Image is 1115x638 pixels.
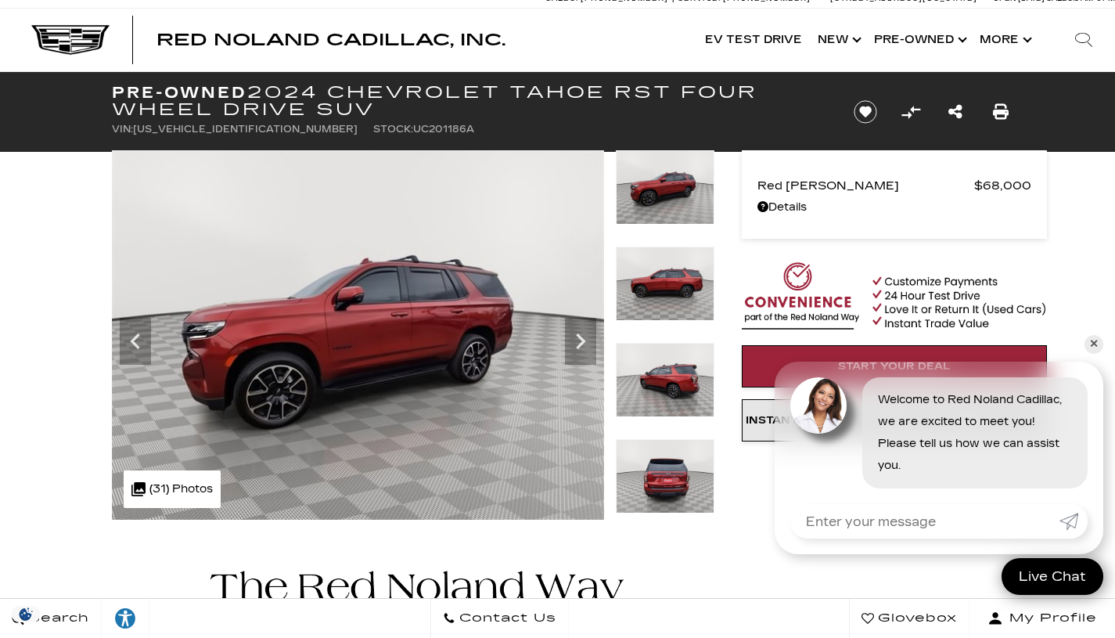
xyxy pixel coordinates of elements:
a: Red Noland Cadillac, Inc. [156,32,505,48]
button: Save vehicle [848,99,883,124]
span: Stock: [373,124,413,135]
div: Previous [120,318,151,365]
a: Start Your Deal [742,345,1047,387]
a: Pre-Owned [866,9,972,71]
a: Print this Pre-Owned 2024 Chevrolet Tahoe RST Four Wheel Drive SUV [993,101,1009,123]
button: Compare Vehicle [899,100,923,124]
section: Click to Open Cookie Consent Modal [8,606,44,622]
a: Instant Trade Value [742,399,890,442]
img: Used 2024 Radiant Red Tintcoat Chevrolet RST image 4 [112,150,604,520]
a: Glovebox [849,599,969,638]
a: Contact Us [430,599,569,638]
span: Contact Us [455,607,556,629]
div: Explore your accessibility options [102,607,149,630]
span: $68,000 [974,175,1031,196]
a: Details [757,196,1031,218]
img: Opt-Out Icon [8,606,44,622]
img: Used 2024 Radiant Red Tintcoat Chevrolet RST image 4 [616,150,714,225]
span: [US_VEHICLE_IDENTIFICATION_NUMBER] [133,124,358,135]
span: Red Noland Cadillac, Inc. [156,31,505,49]
a: Share this Pre-Owned 2024 Chevrolet Tahoe RST Four Wheel Drive SUV [948,101,962,123]
span: Start Your Deal [838,360,951,373]
input: Enter your message [790,504,1059,539]
h1: 2024 Chevrolet Tahoe RST Four Wheel Drive SUV [112,84,828,118]
strong: Pre-Owned [112,83,247,102]
a: New [810,9,866,71]
div: (31) Photos [124,470,221,508]
a: Submit [1059,504,1088,539]
a: Live Chat [1002,558,1103,595]
button: Open user profile menu [969,599,1115,638]
span: UC201186A [413,124,474,135]
span: Search [24,607,89,629]
img: Used 2024 Radiant Red Tintcoat Chevrolet RST image 5 [616,247,714,321]
span: Instant Trade Value [746,414,887,427]
img: Used 2024 Radiant Red Tintcoat Chevrolet RST image 7 [616,439,714,514]
div: Welcome to Red Noland Cadillac, we are excited to meet you! Please tell us how we can assist you. [862,377,1088,488]
button: More [972,9,1037,71]
div: Next [565,318,596,365]
a: EV Test Drive [697,9,810,71]
a: Explore your accessibility options [102,599,149,638]
span: Glovebox [874,607,957,629]
img: Agent profile photo [790,377,847,434]
img: Used 2024 Radiant Red Tintcoat Chevrolet RST image 6 [616,343,714,417]
span: VIN: [112,124,133,135]
span: Live Chat [1011,568,1094,586]
span: My Profile [1003,607,1097,629]
img: Cadillac Dark Logo with Cadillac White Text [31,25,110,55]
span: Red [PERSON_NAME] [757,175,974,196]
a: Red [PERSON_NAME] $68,000 [757,175,1031,196]
img: Used 2024 Radiant Red Tintcoat Chevrolet RST image 5 [604,150,1096,520]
